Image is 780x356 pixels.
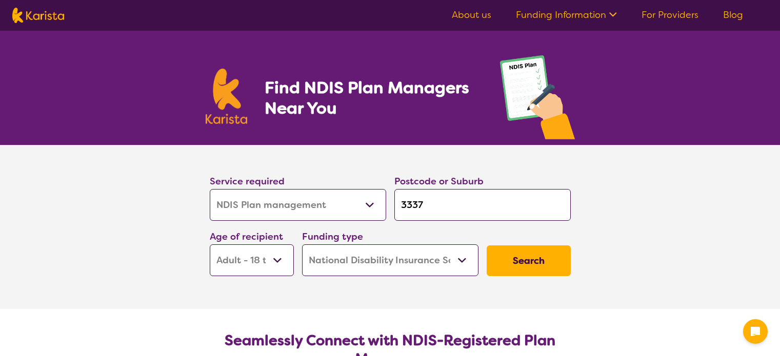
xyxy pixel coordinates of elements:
[452,9,491,21] a: About us
[12,8,64,23] img: Karista logo
[487,245,571,276] button: Search
[210,175,285,187] label: Service required
[302,231,363,243] label: Funding type
[394,175,484,187] label: Postcode or Suburb
[723,9,743,21] a: Blog
[210,231,283,243] label: Age of recipient
[394,189,571,221] input: Type
[500,55,575,145] img: plan-management
[206,69,248,124] img: Karista logo
[642,9,698,21] a: For Providers
[265,77,479,118] h1: Find NDIS Plan Managers Near You
[516,9,617,21] a: Funding Information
